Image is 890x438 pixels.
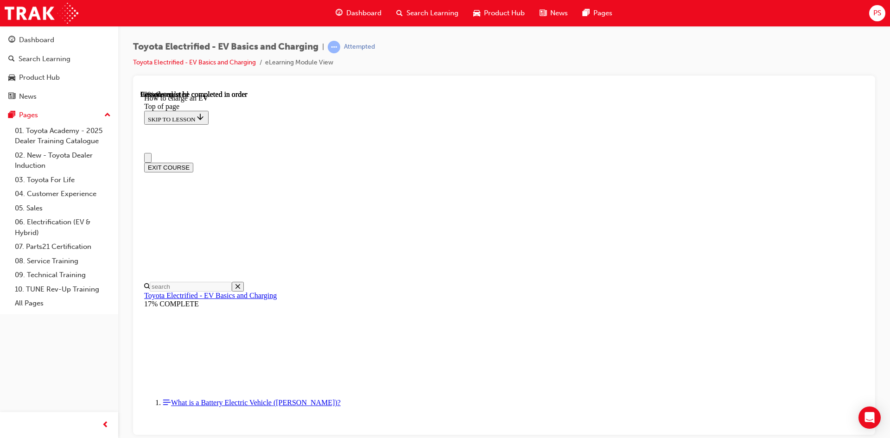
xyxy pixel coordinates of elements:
[11,201,114,216] a: 05. Sales
[265,57,333,68] li: eLearning Module View
[8,93,15,101] span: news-icon
[4,201,136,209] a: Toyota Electrified - EV Basics and Charging
[5,3,78,24] img: Trak
[4,72,53,82] button: EXIT COURSE
[858,406,881,429] div: Open Intercom Messenger
[4,107,114,124] button: Pages
[4,20,68,34] button: SKIP TO LESSON
[346,8,381,19] span: Dashboard
[11,124,114,148] a: 01. Toyota Academy - 2025 Dealer Training Catalogue
[4,30,114,107] button: DashboardSearch LearningProduct HubNews
[11,240,114,254] a: 07. Parts21 Certification
[473,7,480,19] span: car-icon
[4,4,724,12] div: How to charge an EV
[11,215,114,240] a: 06. Electrification (EV & Hybrid)
[540,7,547,19] span: news-icon
[389,4,466,23] a: search-iconSearch Learning
[4,69,114,86] a: Product Hub
[466,4,532,23] a: car-iconProduct Hub
[4,63,11,72] button: Close navigation menu
[322,42,324,52] span: |
[102,419,109,431] span: prev-icon
[328,41,340,53] span: learningRecordVerb_ATTEMPT-icon
[8,55,15,63] span: search-icon
[11,268,114,282] a: 09. Technical Training
[873,8,881,19] span: PS
[8,111,15,120] span: pages-icon
[407,8,458,19] span: Search Learning
[11,148,114,173] a: 02. New - Toyota Dealer Induction
[484,8,525,19] span: Product Hub
[583,7,590,19] span: pages-icon
[11,254,114,268] a: 08. Service Training
[4,88,114,105] a: News
[550,8,568,19] span: News
[344,43,375,51] div: Attempted
[19,72,60,83] div: Product Hub
[396,7,403,19] span: search-icon
[575,4,620,23] a: pages-iconPages
[11,173,114,187] a: 03. Toyota For Life
[532,4,575,23] a: news-iconNews
[19,54,70,64] div: Search Learning
[11,282,114,297] a: 10. TUNE Rev-Up Training
[11,187,114,201] a: 04. Customer Experience
[7,25,64,32] span: SKIP TO LESSON
[8,74,15,82] span: car-icon
[593,8,612,19] span: Pages
[11,296,114,311] a: All Pages
[19,110,38,121] div: Pages
[9,191,91,201] input: Search
[133,58,256,66] a: Toyota Electrified - EV Basics and Charging
[4,209,724,218] div: 17% COMPLETE
[336,7,343,19] span: guage-icon
[133,42,318,52] span: Toyota Electrified - EV Basics and Charging
[869,5,885,21] button: PS
[19,35,54,45] div: Dashboard
[328,4,389,23] a: guage-iconDashboard
[4,51,114,68] a: Search Learning
[19,91,37,102] div: News
[104,109,111,121] span: up-icon
[8,36,15,44] span: guage-icon
[4,32,114,49] a: Dashboard
[4,12,724,20] div: Top of page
